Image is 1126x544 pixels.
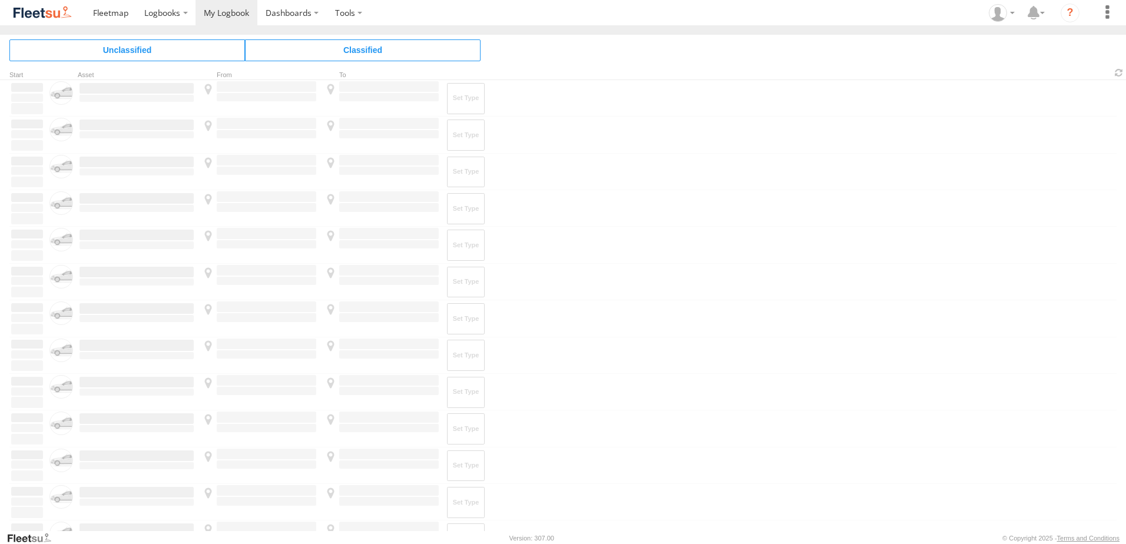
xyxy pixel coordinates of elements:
[9,72,45,78] div: Click to Sort
[1002,535,1120,542] div: © Copyright 2025 -
[509,535,554,542] div: Version: 307.00
[6,532,61,544] a: Visit our Website
[323,72,441,78] div: To
[12,5,73,21] img: fleetsu-logo-horizontal.svg
[200,72,318,78] div: From
[1057,535,1120,542] a: Terms and Conditions
[1061,4,1079,22] i: ?
[78,72,196,78] div: Asset
[245,39,481,61] span: Click to view Classified Trips
[1112,67,1126,78] span: Refresh
[9,39,245,61] span: Click to view Unclassified Trips
[985,4,1019,22] div: Anthony Winton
